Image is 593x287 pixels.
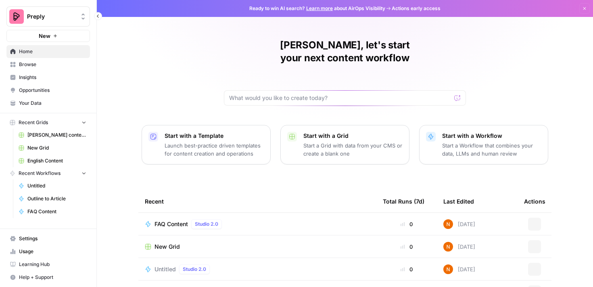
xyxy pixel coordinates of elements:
span: Help + Support [19,274,86,281]
span: New [39,32,50,40]
button: Help + Support [6,271,90,284]
span: Usage [19,248,86,255]
span: Insights [19,74,86,81]
span: Outline to Article [27,195,86,202]
a: Opportunities [6,84,90,97]
div: 0 [383,243,430,251]
a: Settings [6,232,90,245]
a: Usage [6,245,90,258]
p: Start with a Template [165,132,264,140]
p: Start a Workflow that combines your data, LLMs and human review [442,141,541,158]
span: Untitled [27,182,86,189]
a: New Grid [15,141,90,154]
button: Start with a GridStart a Grid with data from your CMS or create a blank one [280,125,409,164]
button: Start with a TemplateLaunch best-practice driven templates for content creation and operations [142,125,271,164]
span: Opportunities [19,87,86,94]
input: What would you like to create today? [229,94,451,102]
a: FAQ Content [15,205,90,218]
p: Start with a Workflow [442,132,541,140]
a: Home [6,45,90,58]
img: c37vr20y5fudypip844bb0rvyfb7 [443,264,453,274]
span: Ready to win AI search? about AirOps Visibility [249,5,385,12]
div: [DATE] [443,264,475,274]
span: Settings [19,235,86,242]
a: New Grid [145,243,370,251]
span: Home [19,48,86,55]
a: Insights [6,71,90,84]
div: [DATE] [443,219,475,229]
span: Preply [27,12,76,21]
span: Recent Workflows [19,170,61,177]
span: Learning Hub [19,261,86,268]
span: Untitled [155,265,176,273]
button: New [6,30,90,42]
span: Recent Grids [19,119,48,126]
span: Your Data [19,100,86,107]
button: Recent Workflows [6,167,90,179]
div: [DATE] [443,242,475,252]
img: c37vr20y5fudypip844bb0rvyfb7 [443,219,453,229]
span: FAQ Content [155,220,188,228]
button: Workspace: Preply [6,6,90,27]
a: English Content [15,154,90,167]
a: Untitled [15,179,90,192]
a: Learning Hub [6,258,90,271]
a: Browse [6,58,90,71]
img: c37vr20y5fudypip844bb0rvyfb7 [443,242,453,252]
span: Actions early access [392,5,441,12]
div: Last Edited [443,190,474,212]
span: Studio 2.0 [183,266,206,273]
button: Recent Grids [6,116,90,129]
span: Browse [19,61,86,68]
div: 0 [383,220,430,228]
div: 0 [383,265,430,273]
img: Preply Logo [9,9,24,24]
div: Recent [145,190,370,212]
a: Outline to Article [15,192,90,205]
div: Total Runs (7d) [383,190,424,212]
a: FAQ ContentStudio 2.0 [145,219,370,229]
p: Start a Grid with data from your CMS or create a blank one [303,141,403,158]
button: Start with a WorkflowStart a Workflow that combines your data, LLMs and human review [419,125,548,164]
span: Studio 2.0 [195,220,218,228]
span: New Grid [27,144,86,152]
h1: [PERSON_NAME], let's start your next content workflow [224,39,466,64]
p: Launch best-practice driven templates for content creation and operations [165,141,264,158]
div: Actions [524,190,545,212]
a: [PERSON_NAME] content interlinking test - new content [15,129,90,141]
span: English Content [27,157,86,164]
span: New Grid [155,243,180,251]
span: [PERSON_NAME] content interlinking test - new content [27,131,86,139]
p: Start with a Grid [303,132,403,140]
a: Your Data [6,97,90,110]
a: Learn more [306,5,333,11]
a: UntitledStudio 2.0 [145,264,370,274]
span: FAQ Content [27,208,86,215]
